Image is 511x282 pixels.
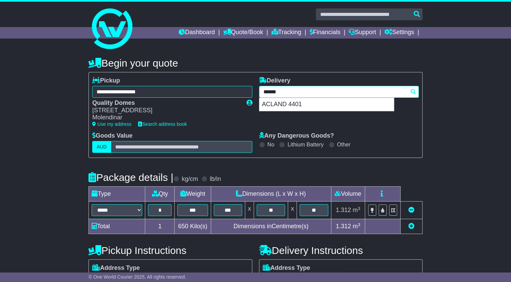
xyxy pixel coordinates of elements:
div: Molendinar [92,114,239,121]
td: Dimensions (L x W x H) [211,187,331,202]
td: Qty [145,187,175,202]
span: © One World Courier 2025. All rights reserved. [88,274,186,280]
div: Quality Domes [92,99,239,107]
label: Any Dangerous Goods? [259,132,334,140]
td: 1 [145,219,175,234]
td: Dimensions in Centimetre(s) [211,219,331,234]
a: Settings [384,27,414,39]
td: Kilo(s) [175,219,211,234]
div: ACLAND 4401 [259,98,394,111]
td: Volume [331,187,365,202]
a: Search address book [138,121,187,127]
a: Financials [310,27,340,39]
a: Add new item [408,223,414,230]
label: Pickup [92,77,120,85]
h4: Package details | [88,172,173,183]
td: Type [89,187,145,202]
span: 1.312 [336,207,351,213]
h4: Pickup Instructions [88,245,252,256]
label: lb/in [210,175,221,183]
h4: Delivery Instructions [259,245,423,256]
a: Tracking [272,27,301,39]
td: Weight [175,187,211,202]
label: No [267,141,274,148]
sup: 3 [358,206,360,211]
label: kg/cm [182,175,198,183]
td: x [288,202,297,219]
label: Lithium Battery [287,141,324,148]
td: Total [89,219,145,234]
span: 650 [178,223,188,230]
td: x [245,202,254,219]
span: m [353,223,360,230]
sup: 3 [358,222,360,227]
label: Goods Value [92,132,132,140]
div: [STREET_ADDRESS] [92,107,239,114]
span: 1.312 [336,223,351,230]
label: Other [337,141,351,148]
label: Delivery [259,77,290,85]
span: m [353,207,360,213]
a: Quote/Book [223,27,263,39]
a: Support [349,27,376,39]
h4: Begin your quote [88,57,423,69]
a: Remove this item [408,207,414,213]
a: Dashboard [179,27,215,39]
label: AUD [92,141,111,153]
label: Address Type [263,264,310,272]
a: Use my address [92,121,131,127]
label: Address Type [92,264,140,272]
